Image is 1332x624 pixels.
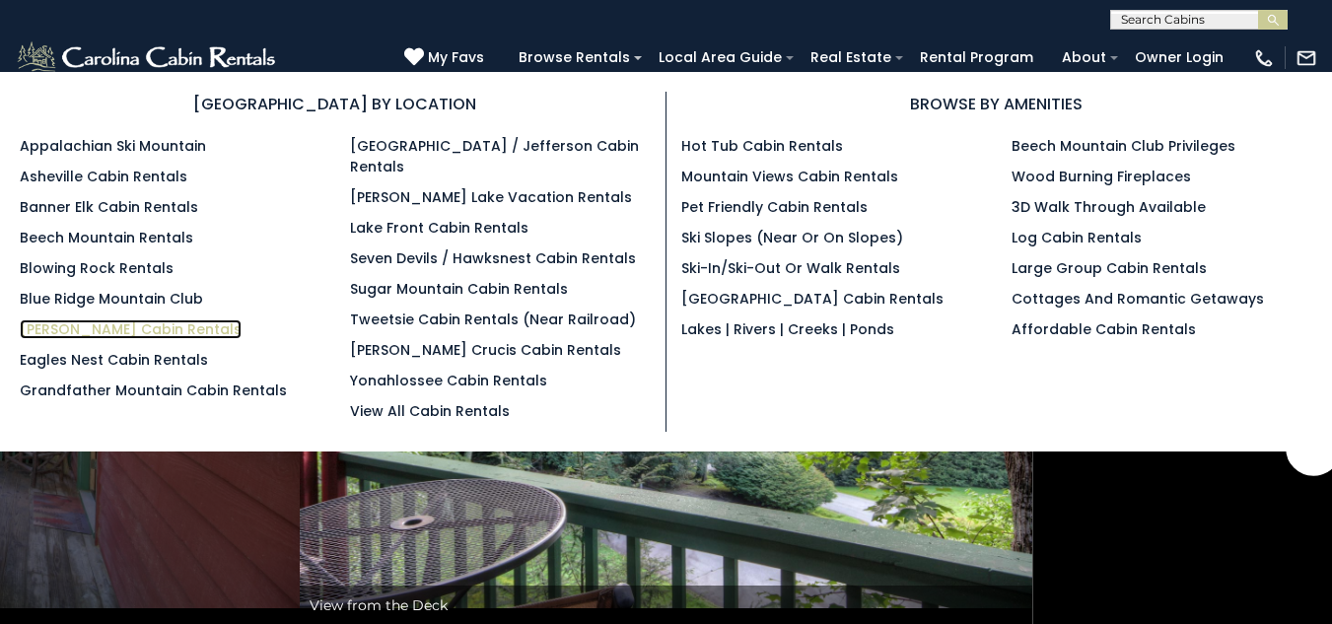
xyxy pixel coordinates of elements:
a: 3D Walk Through Available [1012,197,1206,217]
a: View All Cabin Rentals [350,401,510,421]
a: Hot Tub Cabin Rentals [681,136,843,156]
a: Rental Program [910,42,1043,73]
a: Sugar Mountain Cabin Rentals [350,279,568,299]
a: Affordable Cabin Rentals [1012,319,1196,339]
a: Ski Slopes (Near or On Slopes) [681,228,903,247]
a: Cottages and Romantic Getaways [1012,289,1264,309]
a: Banner Elk Cabin Rentals [20,197,198,217]
a: Appalachian Ski Mountain [20,136,206,156]
a: Real Estate [801,42,901,73]
a: [GEOGRAPHIC_DATA] Cabin Rentals [681,289,944,309]
a: Lakes | Rivers | Creeks | Ponds [681,319,894,339]
img: White-1-2.png [15,38,281,78]
a: Tweetsie Cabin Rentals (Near Railroad) [350,310,636,329]
img: phone-regular-white.png [1253,47,1275,69]
a: Asheville Cabin Rentals [20,167,187,186]
a: Beech Mountain Rentals [20,228,193,247]
a: Wood Burning Fireplaces [1012,167,1191,186]
a: Beech Mountain Club Privileges [1012,136,1235,156]
a: Local Area Guide [649,42,792,73]
a: Seven Devils / Hawksnest Cabin Rentals [350,248,636,268]
a: Eagles Nest Cabin Rentals [20,350,208,370]
h3: [GEOGRAPHIC_DATA] BY LOCATION [20,92,651,116]
a: Browse Rentals [509,42,640,73]
a: Blowing Rock Rentals [20,258,174,278]
a: [PERSON_NAME] Crucis Cabin Rentals [350,340,621,360]
a: About [1052,42,1116,73]
a: Blue Ridge Mountain Club [20,289,203,309]
span: My Favs [428,47,484,68]
a: Ski-in/Ski-Out or Walk Rentals [681,258,900,278]
a: [GEOGRAPHIC_DATA] / Jefferson Cabin Rentals [350,136,639,176]
a: Owner Login [1125,42,1233,73]
a: Grandfather Mountain Cabin Rentals [20,381,287,400]
a: Yonahlossee Cabin Rentals [350,371,547,390]
a: My Favs [404,47,489,69]
a: Mountain Views Cabin Rentals [681,167,898,186]
a: [PERSON_NAME] Cabin Rentals [20,319,242,339]
a: [PERSON_NAME] Lake Vacation Rentals [350,187,632,207]
a: Large Group Cabin Rentals [1012,258,1207,278]
img: mail-regular-white.png [1296,47,1317,69]
a: Lake Front Cabin Rentals [350,218,528,238]
h3: BROWSE BY AMENITIES [681,92,1313,116]
a: Log Cabin Rentals [1012,228,1142,247]
a: Pet Friendly Cabin Rentals [681,197,868,217]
